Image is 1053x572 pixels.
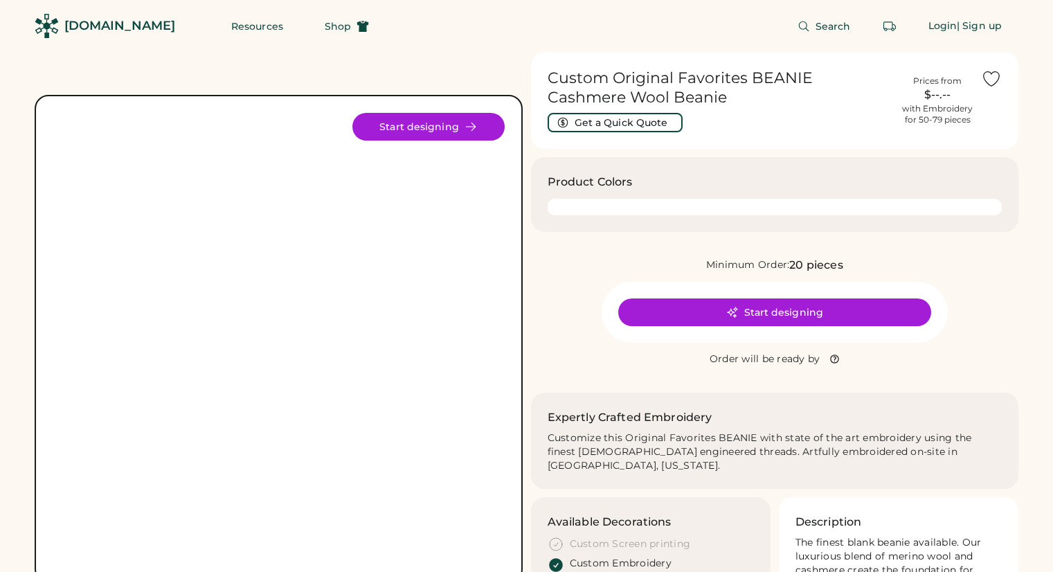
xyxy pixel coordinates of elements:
[548,409,712,426] h2: Expertly Crafted Embroidery
[876,12,903,40] button: Retrieve an order
[548,514,672,530] h3: Available Decorations
[928,19,957,33] div: Login
[352,113,505,141] button: Start designing
[913,75,962,87] div: Prices from
[816,21,851,31] span: Search
[548,113,683,132] button: Get a Quick Quote
[957,19,1002,33] div: | Sign up
[570,557,672,571] div: Custom Embroidery
[710,352,820,366] div: Order will be ready by
[548,69,894,107] h1: Custom Original Favorites BEANIE Cashmere Wool Beanie
[308,12,386,40] button: Shop
[789,257,843,274] div: 20 pieces
[548,431,1002,473] div: Customize this Original Favorites BEANIE with state of the art embroidery using the finest [DEMOG...
[53,113,505,565] img: Original Favorites BEANIE Product Image
[706,258,790,272] div: Minimum Order:
[35,14,59,38] img: Rendered Logo - Screens
[781,12,867,40] button: Search
[618,298,931,326] button: Start designing
[64,17,175,35] div: [DOMAIN_NAME]
[902,103,973,125] div: with Embroidery for 50-79 pieces
[795,514,862,530] h3: Description
[325,21,351,31] span: Shop
[902,87,973,103] div: $--.--
[53,113,505,565] div: BEANIE Style Image
[548,174,633,190] h3: Product Colors
[570,537,691,551] div: Custom Screen printing
[215,12,300,40] button: Resources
